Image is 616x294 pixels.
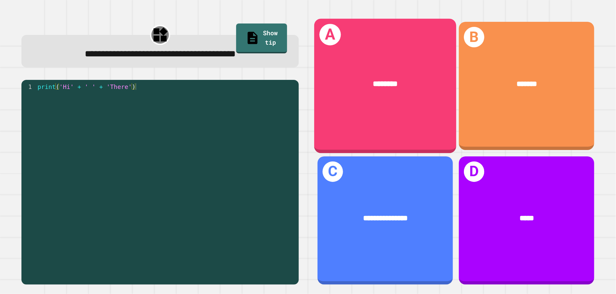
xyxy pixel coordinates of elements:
h1: C [323,161,343,182]
div: 1 [21,83,36,90]
h1: A [320,24,341,45]
h1: D [464,161,484,182]
h1: B [464,27,484,47]
a: Show tip [236,23,287,53]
